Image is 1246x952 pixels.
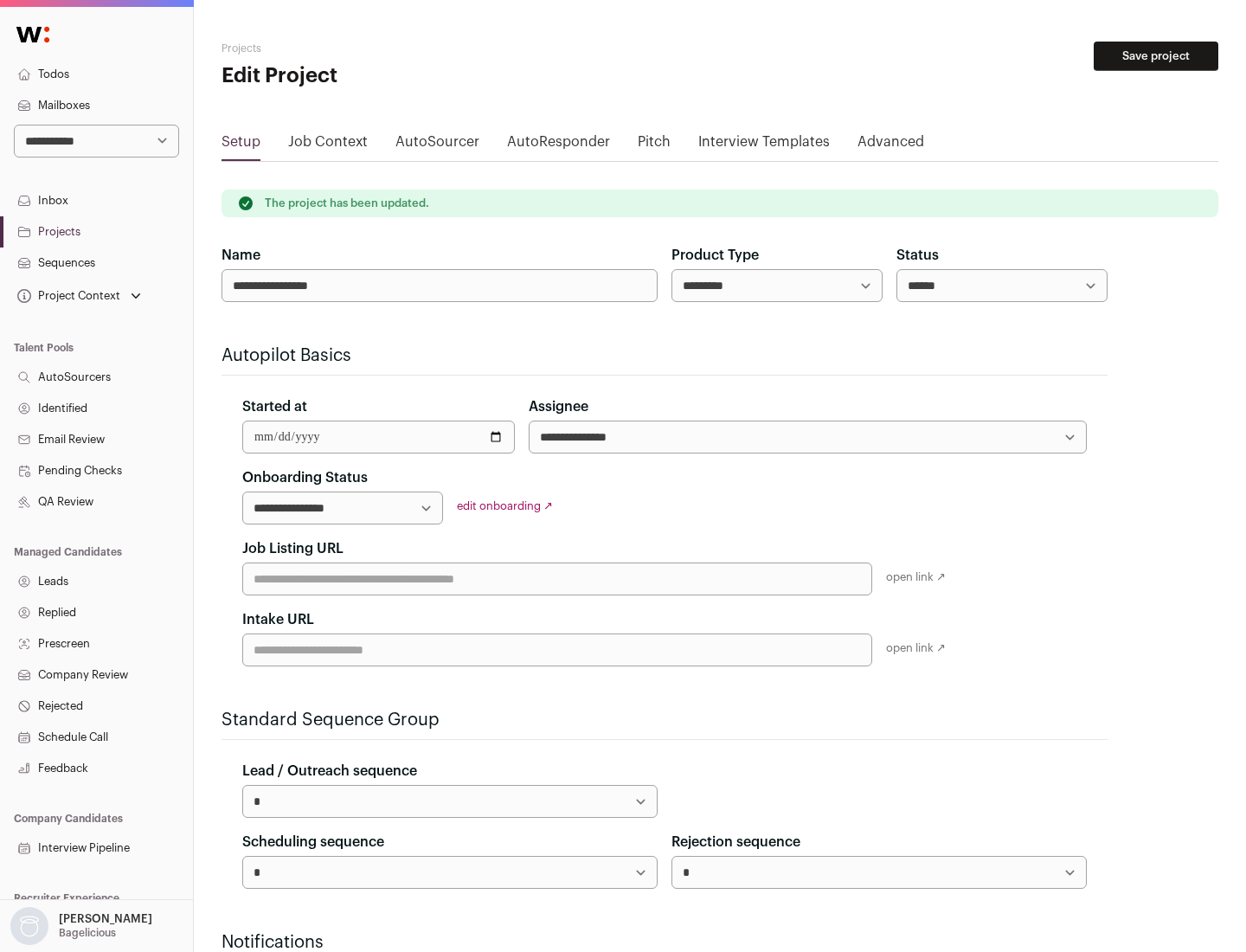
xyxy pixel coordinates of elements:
label: Status [896,245,939,266]
img: Wellfound [7,17,59,52]
a: Job Context [288,132,368,159]
div: Project Context [14,289,120,303]
a: edit onboarding ↗ [457,500,553,511]
h2: Projects [222,42,554,55]
p: Bagelicious [59,926,116,940]
h2: Autopilot Basics [222,344,1108,368]
button: Save project [1094,42,1218,71]
label: Product Type [671,245,759,266]
label: Lead / Outreach sequence [242,761,417,782]
p: The project has been updated. [265,196,429,210]
label: Rejection sequence [671,832,800,852]
a: AutoSourcer [395,132,479,159]
label: Started at [242,396,307,417]
a: Interview Templates [698,132,830,159]
h2: Standard Sequence Group [222,708,1108,732]
a: Pitch [638,132,671,159]
a: Setup [222,132,260,159]
p: [PERSON_NAME] [59,912,152,926]
label: Onboarding Status [242,467,368,488]
a: AutoResponder [507,132,610,159]
label: Assignee [529,396,588,417]
a: Advanced [857,132,924,159]
label: Name [222,245,260,266]
label: Intake URL [242,609,314,630]
label: Job Listing URL [242,538,344,559]
label: Scheduling sequence [242,832,384,852]
h1: Edit Project [222,62,554,90]
img: nopic.png [10,907,48,945]
button: Open dropdown [14,284,145,308]
button: Open dropdown [7,907,156,945]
